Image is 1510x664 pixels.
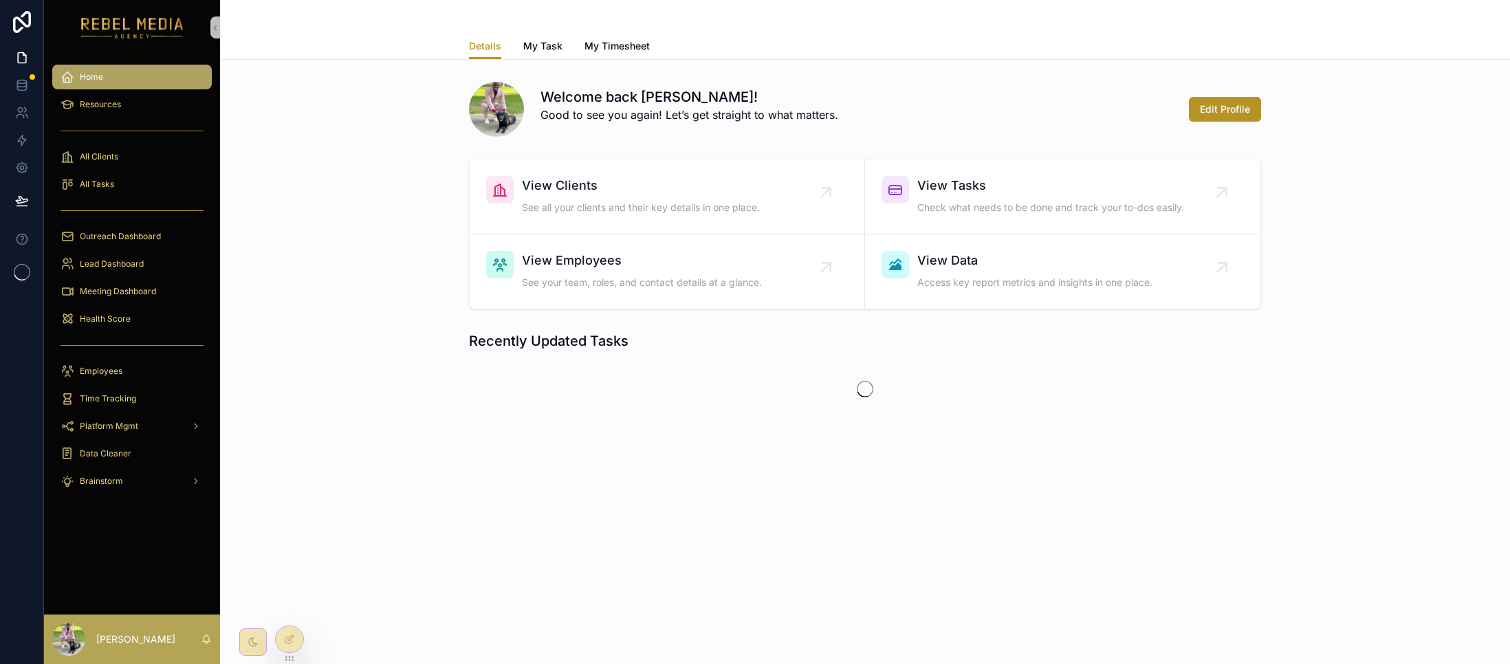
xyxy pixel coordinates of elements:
[80,99,121,110] span: Resources
[469,34,501,60] a: Details
[523,39,562,53] span: My Task
[917,251,1152,270] span: View Data
[1189,97,1261,122] button: Edit Profile
[1200,102,1250,116] span: Edit Profile
[917,176,1184,195] span: View Tasks
[584,39,650,53] span: My Timesheet
[52,144,212,169] a: All Clients
[81,16,184,38] img: App logo
[522,251,762,270] span: View Employees
[80,286,156,297] span: Meeting Dashboard
[540,107,838,123] p: Good to see you again! Let’s get straight to what matters.
[865,234,1260,309] a: View DataAccess key report metrics and insights in one place.
[52,279,212,304] a: Meeting Dashboard
[52,414,212,439] a: Platform Mgmt
[80,231,161,242] span: Outreach Dashboard
[52,441,212,466] a: Data Cleaner
[80,313,131,324] span: Health Score
[522,276,762,289] span: See your team, roles, and contact details at a glance.
[44,55,220,615] div: scrollable content
[469,39,501,53] span: Details
[470,159,865,234] a: View ClientsSee all your clients and their key details in one place.
[470,234,865,309] a: View EmployeesSee your team, roles, and contact details at a glance.
[522,176,760,195] span: View Clients
[80,258,144,269] span: Lead Dashboard
[80,448,131,459] span: Data Cleaner
[522,201,760,214] span: See all your clients and their key details in one place.
[469,331,628,351] h1: Recently Updated Tasks
[52,92,212,117] a: Resources
[917,201,1184,214] span: Check what needs to be done and track your to-dos easily.
[80,179,114,190] span: All Tasks
[584,34,650,61] a: My Timesheet
[865,159,1260,234] a: View TasksCheck what needs to be done and track your to-dos easily.
[80,151,118,162] span: All Clients
[52,252,212,276] a: Lead Dashboard
[52,307,212,331] a: Health Score
[52,65,212,89] a: Home
[96,632,175,646] p: [PERSON_NAME]
[917,276,1152,289] span: Access key report metrics and insights in one place.
[540,87,838,107] h1: Welcome back [PERSON_NAME]!
[52,359,212,384] a: Employees
[80,476,123,487] span: Brainstorm
[52,172,212,197] a: All Tasks
[80,366,122,377] span: Employees
[52,224,212,249] a: Outreach Dashboard
[80,393,136,404] span: Time Tracking
[523,34,562,61] a: My Task
[52,469,212,494] a: Brainstorm
[80,421,138,432] span: Platform Mgmt
[80,71,103,82] span: Home
[52,386,212,411] a: Time Tracking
